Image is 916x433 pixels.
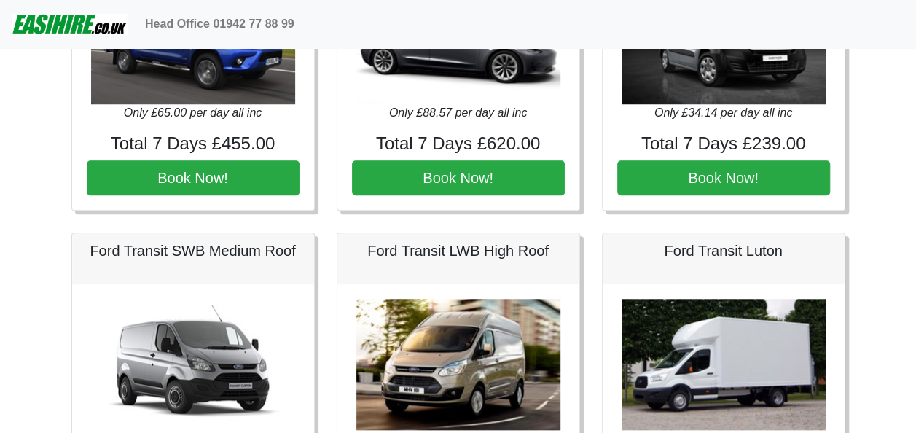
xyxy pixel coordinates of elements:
[139,9,300,39] a: Head Office 01942 77 88 99
[352,160,565,195] button: Book Now!
[87,242,300,260] h5: Ford Transit SWB Medium Roof
[654,106,792,119] i: Only £34.14 per day all inc
[87,160,300,195] button: Book Now!
[356,299,560,430] img: Ford Transit LWB High Roof
[617,242,830,260] h5: Ford Transit Luton
[617,160,830,195] button: Book Now!
[352,133,565,155] h4: Total 7 Days £620.00
[617,133,830,155] h4: Total 7 Days £239.00
[622,299,826,430] img: Ford Transit Luton
[352,242,565,260] h5: Ford Transit LWB High Roof
[87,133,300,155] h4: Total 7 Days £455.00
[389,106,527,119] i: Only £88.57 per day all inc
[91,299,295,430] img: Ford Transit SWB Medium Roof
[145,17,294,30] b: Head Office 01942 77 88 99
[12,9,128,39] img: easihire_logo_small.png
[124,106,262,119] i: Only £65.00 per day all inc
